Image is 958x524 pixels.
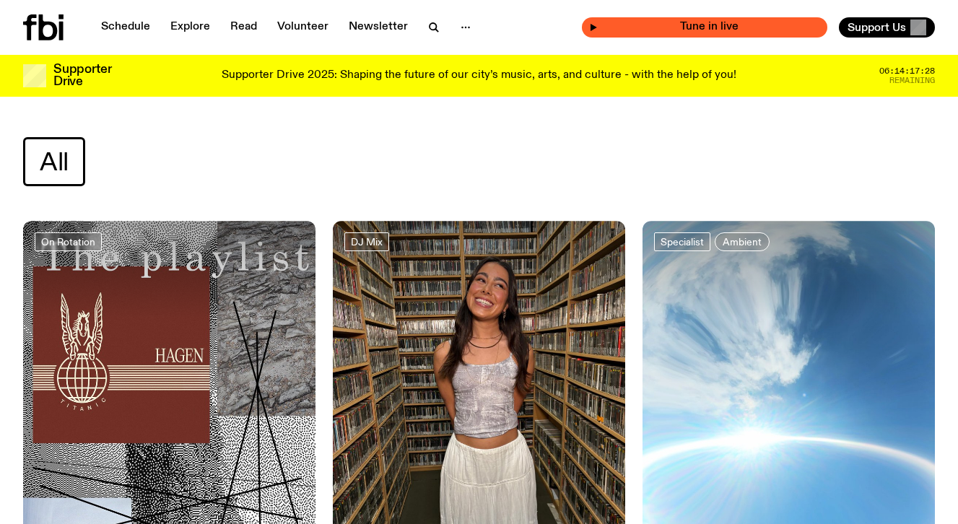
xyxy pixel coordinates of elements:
span: Ambient [723,236,762,247]
span: On Rotation [41,236,95,247]
a: Volunteer [269,17,337,38]
h3: Supporter Drive [53,64,111,88]
span: Support Us [848,21,906,34]
a: Schedule [92,17,159,38]
button: Support Us [839,17,935,38]
a: Specialist [654,232,710,251]
span: Tune in live [598,22,820,32]
span: 06:14:17:28 [879,67,935,75]
span: Specialist [661,236,704,247]
a: Newsletter [340,17,417,38]
a: DJ Mix [344,232,389,251]
a: Explore [162,17,219,38]
span: Remaining [889,77,935,84]
button: On AirPhrygia / Support [DOMAIN_NAME] - 100% [GEOGRAPHIC_DATA] fusionPhrygia / Support [DOMAIN_NA... [582,17,827,38]
p: Supporter Drive 2025: Shaping the future of our city’s music, arts, and culture - with the help o... [222,69,736,82]
a: Read [222,17,266,38]
span: All [40,148,69,176]
span: DJ Mix [351,236,383,247]
a: Ambient [715,232,770,251]
a: On Rotation [35,232,102,251]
